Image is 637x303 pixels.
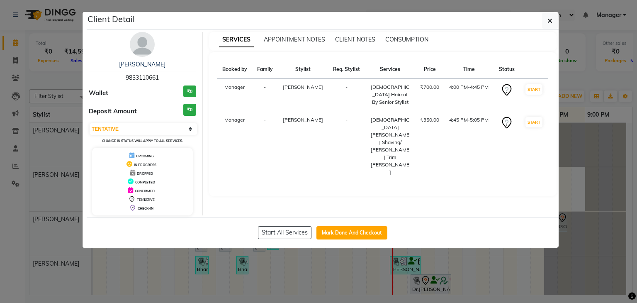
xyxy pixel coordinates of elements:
[316,226,387,239] button: Mark Done And Checkout
[264,36,325,43] span: APPOINTMENT NOTES
[135,180,155,184] span: COMPLETED
[335,36,375,43] span: CLIENT NOTES
[370,116,410,176] div: [DEMOGRAPHIC_DATA] [PERSON_NAME] Shaving/ [PERSON_NAME] Trim [PERSON_NAME]
[88,13,135,25] h5: Client Detail
[119,61,165,68] a: [PERSON_NAME]
[136,154,154,158] span: UPCOMING
[328,61,365,78] th: Req. Stylist
[385,36,428,43] span: CONSUMPTION
[138,206,153,210] span: CHECK-IN
[278,61,328,78] th: Stylist
[415,61,444,78] th: Price
[183,86,196,98] h3: ₹0
[328,78,365,111] td: -
[525,117,542,127] button: START
[219,32,254,47] span: SERVICES
[102,139,183,143] small: Change in status will apply to all services.
[130,32,155,57] img: avatar
[283,84,323,90] span: [PERSON_NAME]
[444,78,494,111] td: 4:00 PM-4:45 PM
[252,111,278,181] td: -
[283,117,323,123] span: [PERSON_NAME]
[252,61,278,78] th: Family
[444,111,494,181] td: 4:45 PM-5:05 PM
[137,198,155,202] span: TENTATIVE
[252,78,278,111] td: -
[135,189,155,193] span: CONFIRMED
[370,83,410,106] div: [DEMOGRAPHIC_DATA] Haircut By Senior Stylist
[89,107,137,116] span: Deposit Amount
[183,104,196,116] h3: ₹0
[420,116,439,124] div: ₹350.00
[420,83,439,91] div: ₹700.00
[217,78,252,111] td: Manager
[328,111,365,181] td: -
[258,226,311,239] button: Start All Services
[89,88,108,98] span: Wallet
[365,61,415,78] th: Services
[525,84,542,95] button: START
[444,61,494,78] th: Time
[217,61,252,78] th: Booked by
[494,61,520,78] th: Status
[137,171,153,176] span: DROPPED
[126,74,159,81] span: 9833110661
[217,111,252,181] td: Manager
[134,163,156,167] span: IN PROGRESS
